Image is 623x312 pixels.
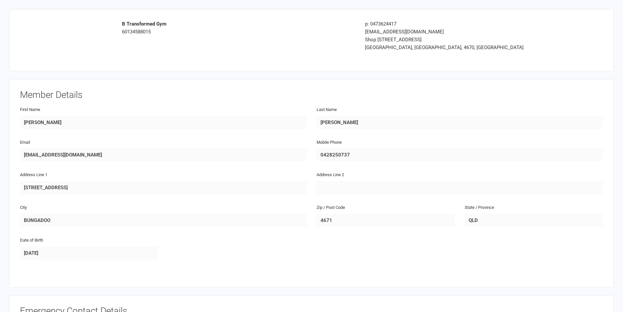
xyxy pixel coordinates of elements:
label: Email [20,139,30,146]
div: 60134588015 [122,20,355,36]
label: Address Line 1 [20,172,47,178]
div: [GEOGRAPHIC_DATA], [GEOGRAPHIC_DATA], 4670, [GEOGRAPHIC_DATA] [365,44,549,51]
label: Address Line 2 [317,172,344,178]
h3: Member Details [20,90,603,100]
div: p: 0473624417 [365,20,549,28]
label: First Name [20,106,40,113]
label: Mobile Phone [317,139,342,146]
label: City [20,204,27,211]
strong: B Transformed Gym [122,21,166,27]
label: State / Province [465,204,494,211]
label: Date of Birth [20,237,43,244]
div: Shop [STREET_ADDRESS] [365,36,549,44]
label: Zip / Post Code [317,204,345,211]
label: Last Name [317,106,337,113]
div: [EMAIL_ADDRESS][DOMAIN_NAME] [365,28,549,36]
